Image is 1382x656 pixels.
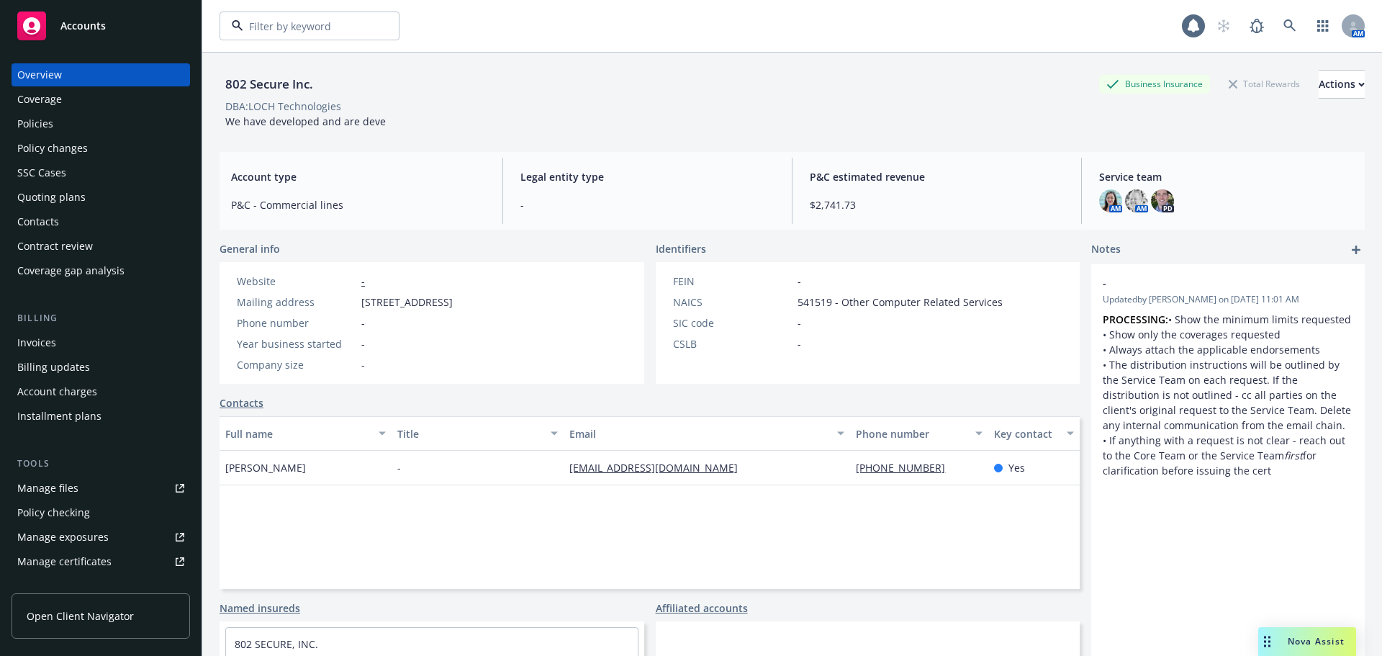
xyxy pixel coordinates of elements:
[361,315,365,331] span: -
[220,241,280,256] span: General info
[12,210,190,233] a: Contacts
[12,477,190,500] a: Manage files
[220,395,263,410] a: Contacts
[12,63,190,86] a: Overview
[17,88,62,111] div: Coverage
[220,601,300,616] a: Named insureds
[12,550,190,573] a: Manage certificates
[225,114,386,128] span: We have developed and are deve
[17,161,66,184] div: SSC Cases
[17,501,90,524] div: Policy checking
[12,161,190,184] a: SSC Cases
[856,461,957,475] a: [PHONE_NUMBER]
[856,426,966,441] div: Phone number
[656,241,706,256] span: Identifiers
[1275,12,1304,40] a: Search
[12,575,190,598] a: Manage claims
[988,416,1080,451] button: Key contact
[12,137,190,160] a: Policy changes
[569,461,749,475] a: [EMAIL_ADDRESS][DOMAIN_NAME]
[673,315,792,331] div: SIC code
[17,405,101,428] div: Installment plans
[392,416,564,451] button: Title
[1091,264,1365,490] div: -Updatedby [PERSON_NAME] on [DATE] 11:01 AMPROCESSING:• Show the minimum limits requested • Show ...
[1099,189,1122,212] img: photo
[850,416,988,451] button: Phone number
[673,336,792,351] div: CSLB
[569,426,828,441] div: Email
[673,295,792,310] div: NAICS
[12,186,190,209] a: Quoting plans
[12,311,190,325] div: Billing
[1099,75,1210,93] div: Business Insurance
[397,426,542,441] div: Title
[1284,449,1303,462] em: first
[564,416,850,451] button: Email
[994,426,1058,441] div: Key contact
[12,259,190,282] a: Coverage gap analysis
[12,88,190,111] a: Coverage
[1319,70,1365,99] button: Actions
[798,295,1003,310] span: 541519 - Other Computer Related Services
[17,210,59,233] div: Contacts
[798,336,801,351] span: -
[17,575,90,598] div: Manage claims
[17,380,97,403] div: Account charges
[12,356,190,379] a: Billing updates
[17,235,93,258] div: Contract review
[12,112,190,135] a: Policies
[12,501,190,524] a: Policy checking
[17,550,112,573] div: Manage certificates
[1091,241,1121,259] span: Notes
[237,295,356,310] div: Mailing address
[17,477,78,500] div: Manage files
[17,526,109,549] div: Manage exposures
[1151,189,1174,212] img: photo
[810,197,1064,212] span: $2,741.73
[798,315,801,331] span: -
[17,137,88,160] div: Policy changes
[231,169,485,184] span: Account type
[520,169,774,184] span: Legal entity type
[1309,12,1337,40] a: Switch app
[237,357,356,372] div: Company size
[361,274,365,288] a: -
[17,259,125,282] div: Coverage gap analysis
[225,460,306,475] span: [PERSON_NAME]
[361,295,453,310] span: [STREET_ADDRESS]
[17,186,86,209] div: Quoting plans
[1103,313,1168,326] strong: PROCESSING:
[520,197,774,212] span: -
[237,336,356,351] div: Year business started
[17,112,53,135] div: Policies
[798,274,801,289] span: -
[361,336,365,351] span: -
[225,426,370,441] div: Full name
[12,457,190,471] div: Tools
[1103,293,1353,306] span: Updated by [PERSON_NAME] on [DATE] 11:01 AM
[12,526,190,549] span: Manage exposures
[1258,627,1356,656] button: Nova Assist
[1099,169,1353,184] span: Service team
[17,63,62,86] div: Overview
[12,380,190,403] a: Account charges
[27,608,134,624] span: Open Client Navigator
[12,331,190,354] a: Invoices
[1258,627,1276,656] div: Drag to move
[1288,635,1345,647] span: Nova Assist
[1319,71,1365,98] div: Actions
[1242,12,1271,40] a: Report a Bug
[17,331,56,354] div: Invoices
[220,416,392,451] button: Full name
[1221,75,1307,93] div: Total Rewards
[243,19,370,34] input: Filter by keyword
[361,357,365,372] span: -
[1347,241,1365,259] a: add
[237,274,356,289] div: Website
[1008,460,1025,475] span: Yes
[237,315,356,331] div: Phone number
[1125,189,1148,212] img: photo
[60,20,106,32] span: Accounts
[673,274,792,289] div: FEIN
[810,169,1064,184] span: P&C estimated revenue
